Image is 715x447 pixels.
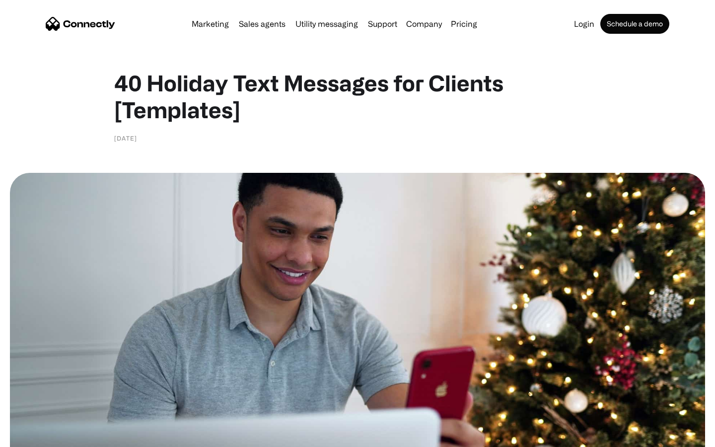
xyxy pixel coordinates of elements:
a: Utility messaging [291,20,362,28]
div: [DATE] [114,133,137,143]
aside: Language selected: English [10,430,60,444]
a: Login [570,20,598,28]
a: Pricing [447,20,481,28]
h1: 40 Holiday Text Messages for Clients [Templates] [114,70,601,123]
a: Sales agents [235,20,289,28]
a: Support [364,20,401,28]
a: Schedule a demo [600,14,669,34]
ul: Language list [20,430,60,444]
div: Company [406,17,442,31]
a: Marketing [188,20,233,28]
